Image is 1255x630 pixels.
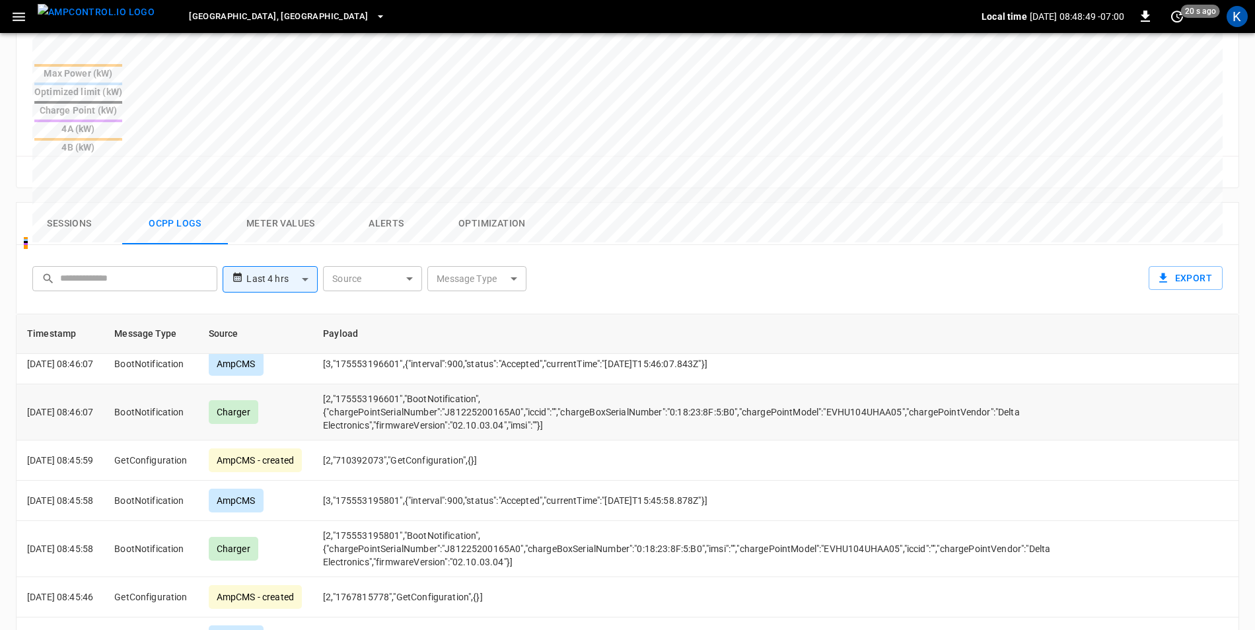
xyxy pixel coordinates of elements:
p: [DATE] 08:45:58 [27,494,93,507]
td: BootNotification [104,481,197,521]
p: [DATE] 08:48:49 -07:00 [1030,10,1124,23]
th: Timestamp [17,314,104,354]
p: [DATE] 08:45:59 [27,454,93,467]
p: [DATE] 08:46:07 [27,405,93,419]
button: Optimization [439,203,545,245]
td: [2,"710392073","GetConfiguration",{}] [312,440,1061,481]
img: ampcontrol.io logo [38,4,155,20]
div: AmpCMS [209,489,264,512]
button: Alerts [334,203,439,245]
div: Last 4 hrs [246,267,318,292]
div: AmpCMS - created [209,448,302,472]
p: [DATE] 08:45:46 [27,590,93,604]
button: Export [1149,266,1223,291]
div: Charger [209,537,258,561]
div: profile-icon [1227,6,1248,27]
td: GetConfiguration [104,577,197,617]
td: [2,"175553195801","BootNotification",{"chargePointSerialNumber":"J81225200165A0","chargeBoxSerial... [312,521,1061,577]
p: [DATE] 08:46:07 [27,357,93,370]
p: [DATE] 08:45:58 [27,542,93,555]
button: set refresh interval [1166,6,1188,27]
p: Local time [982,10,1027,23]
td: [2,"1767815778","GetConfiguration",{}] [312,577,1061,617]
th: Source [198,314,312,354]
button: Meter Values [228,203,334,245]
button: Ocpp logs [122,203,228,245]
td: BootNotification [104,521,197,577]
span: 20 s ago [1181,5,1220,18]
span: [GEOGRAPHIC_DATA], [GEOGRAPHIC_DATA] [189,9,368,24]
button: Sessions [17,203,122,245]
td: [3,"175553195801",{"interval":900,"status":"Accepted","currentTime":"[DATE]T15:45:58.878Z"}] [312,481,1061,521]
td: GetConfiguration [104,440,197,481]
div: AmpCMS - created [209,585,302,609]
button: [GEOGRAPHIC_DATA], [GEOGRAPHIC_DATA] [184,4,390,30]
th: Payload [312,314,1061,354]
th: Message Type [104,314,197,354]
